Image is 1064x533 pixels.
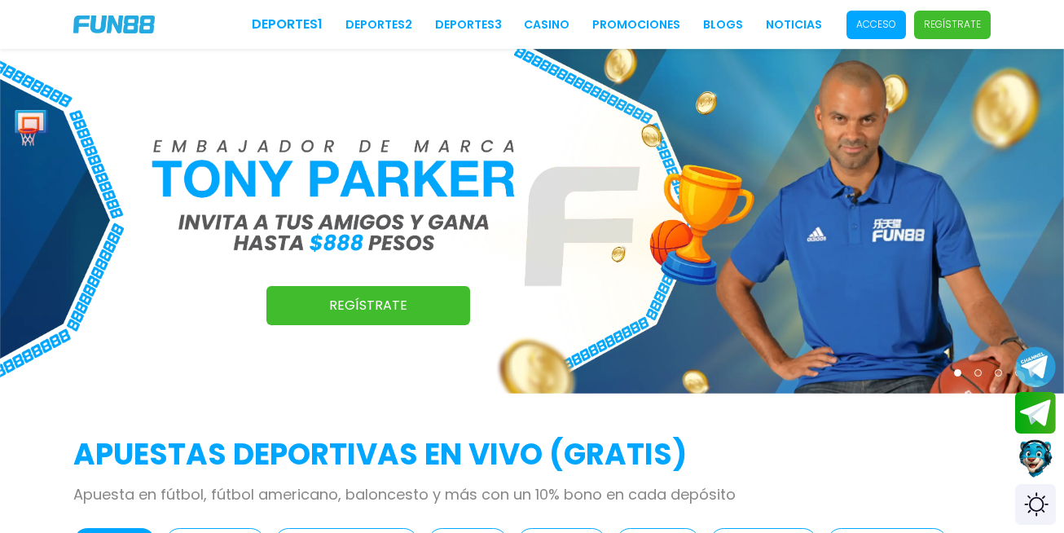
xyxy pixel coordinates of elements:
button: Join telegram [1015,392,1056,434]
a: Regístrate [266,286,470,325]
a: Deportes3 [435,16,502,33]
button: Contact customer service [1015,438,1056,480]
a: BLOGS [703,16,743,33]
div: Switch theme [1015,484,1056,525]
h2: APUESTAS DEPORTIVAS EN VIVO (gratis) [73,433,991,477]
p: Regístrate [924,17,981,32]
a: CASINO [524,16,569,33]
a: NOTICIAS [766,16,822,33]
a: Promociones [592,16,680,33]
p: Apuesta en fútbol, fútbol americano, baloncesto y más con un 10% bono en cada depósito [73,483,991,505]
img: Company Logo [73,15,155,33]
a: Deportes2 [345,16,412,33]
button: Join telegram channel [1015,346,1056,388]
a: Deportes1 [252,15,323,34]
p: Acceso [856,17,896,32]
